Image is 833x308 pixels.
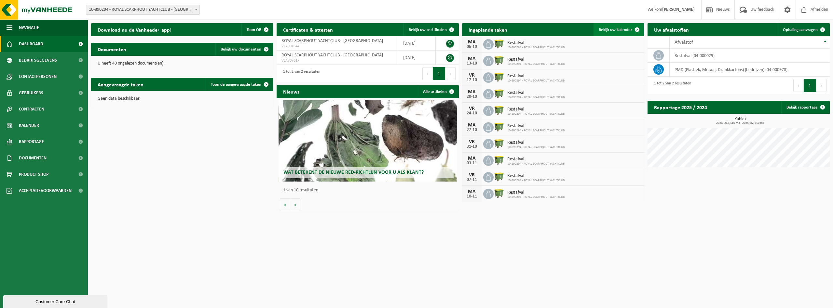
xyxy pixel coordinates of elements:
strong: [PERSON_NAME] [662,7,695,12]
img: WB-1100-HPE-GN-51 [494,138,505,149]
div: MA [465,89,478,95]
img: WB-1100-HPE-GN-51 [494,105,505,116]
span: Restafval [507,190,565,195]
h3: Kubiek [651,117,830,125]
h2: Aangevraagde taken [91,78,150,91]
div: 06-10 [465,45,478,49]
img: WB-1100-HPE-GN-51 [494,71,505,82]
a: Alle artikelen [418,85,458,98]
span: VLA707617 [281,58,393,63]
button: 1 [433,67,445,80]
span: Contracten [19,101,44,117]
button: Vorige [280,198,290,211]
span: Restafval [507,90,565,95]
div: MA [465,39,478,45]
a: Bekijk uw documenten [215,43,273,56]
span: Restafval [507,157,565,162]
span: Rapportage [19,134,44,150]
div: VR [465,73,478,78]
a: Bekijk rapportage [781,101,829,114]
span: 10-890294 - ROYAL SCARPHOUT YACHTCLUB [507,179,565,183]
span: 10-890294 - ROYAL SCARPHOUT YACHTCLUB [507,145,565,149]
td: [DATE] [398,36,436,51]
a: Bekijk uw kalender [594,23,644,36]
h2: Nieuws [277,85,306,98]
div: 1 tot 2 van 2 resultaten [280,66,320,81]
span: 10-890294 - ROYAL SCARPHOUT YACHTCLUB [507,162,565,166]
span: Restafval [507,74,565,79]
h2: Uw afvalstoffen [648,23,695,36]
img: WB-1100-HPE-GN-51 [494,121,505,132]
span: Restafval [507,173,565,179]
button: Next [816,79,826,92]
span: ROYAL SCARPHOUT YACHTCLUB - [GEOGRAPHIC_DATA] [281,38,383,43]
h2: Rapportage 2025 / 2024 [648,101,714,113]
span: 10-890294 - ROYAL SCARPHOUT YACHTCLUB [507,95,565,99]
span: Bekijk uw documenten [221,47,261,51]
iframe: chat widget [3,294,109,308]
button: 1 [804,79,816,92]
h2: Certificaten & attesten [277,23,339,36]
span: Restafval [507,140,565,145]
h2: Documenten [91,43,133,55]
span: 10-890294 - ROYAL SCARPHOUT YACHTCLUB - BLANKENBERGE [86,5,200,15]
span: Toon de aangevraagde taken [211,82,261,87]
span: Restafval [507,40,565,46]
button: Previous [793,79,804,92]
div: VR [465,106,478,111]
img: WB-1100-HPE-GN-51 [494,188,505,199]
span: Afvalstof [675,40,693,45]
div: 1 tot 2 van 2 resultaten [651,78,691,93]
span: Restafval [507,57,565,62]
div: 17-10 [465,78,478,82]
button: Previous [422,67,433,80]
p: Geen data beschikbaar. [98,96,267,101]
span: 10-890294 - ROYAL SCARPHOUT YACHTCLUB [507,195,565,199]
span: Restafval [507,124,565,129]
span: Bekijk uw certificaten [409,28,447,32]
img: WB-1100-HPE-GN-51 [494,171,505,182]
img: WB-1100-HPE-GN-51 [494,154,505,166]
div: 10-11 [465,194,478,199]
span: Product Shop [19,166,48,183]
img: WB-1100-HPE-GN-51 [494,38,505,49]
img: WB-1100-HPE-GN-51 [494,88,505,99]
span: Bekijk uw kalender [599,28,632,32]
span: 10-890294 - ROYAL SCARPHOUT YACHTCLUB [507,79,565,83]
div: VR [465,172,478,178]
h2: Ingeplande taken [462,23,514,36]
button: Next [445,67,456,80]
span: Navigatie [19,20,39,36]
p: U heeft 40 ongelezen document(en). [98,61,267,66]
div: 27-10 [465,128,478,132]
a: Wat betekent de nieuwe RED-richtlijn voor u als klant? [279,100,457,182]
div: MA [465,56,478,61]
span: Acceptatievoorwaarden [19,183,72,199]
button: Volgende [290,198,300,211]
span: VLA901644 [281,44,393,49]
span: ROYAL SCARPHOUT YACHTCLUB - [GEOGRAPHIC_DATA] [281,53,383,58]
a: Toon de aangevraagde taken [206,78,273,91]
div: 07-11 [465,178,478,182]
span: 10-890294 - ROYAL SCARPHOUT YACHTCLUB [507,62,565,66]
td: [DATE] [398,51,436,65]
span: 10-890294 - ROYAL SCARPHOUT YACHTCLUB [507,112,565,116]
span: Wat betekent de nieuwe RED-richtlijn voor u als klant? [283,170,424,175]
div: VR [465,139,478,144]
span: 10-890294 - ROYAL SCARPHOUT YACHTCLUB [507,129,565,133]
span: 2024: 242,110 m3 - 2025: 82,610 m3 [651,122,830,125]
h2: Download nu de Vanheede+ app! [91,23,178,36]
span: Documenten [19,150,47,166]
span: 10-890294 - ROYAL SCARPHOUT YACHTCLUB - BLANKENBERGE [86,5,199,14]
a: Bekijk uw certificaten [403,23,458,36]
img: WB-1100-HPE-GN-51 [494,55,505,66]
div: MA [465,123,478,128]
span: 10-890294 - ROYAL SCARPHOUT YACHTCLUB [507,46,565,50]
button: Toon QR [241,23,273,36]
span: Bedrijfsgegevens [19,52,57,68]
td: restafval (04-000029) [670,49,830,63]
p: 1 van 10 resultaten [283,188,456,193]
a: Ophaling aanvragen [778,23,829,36]
div: MA [465,156,478,161]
